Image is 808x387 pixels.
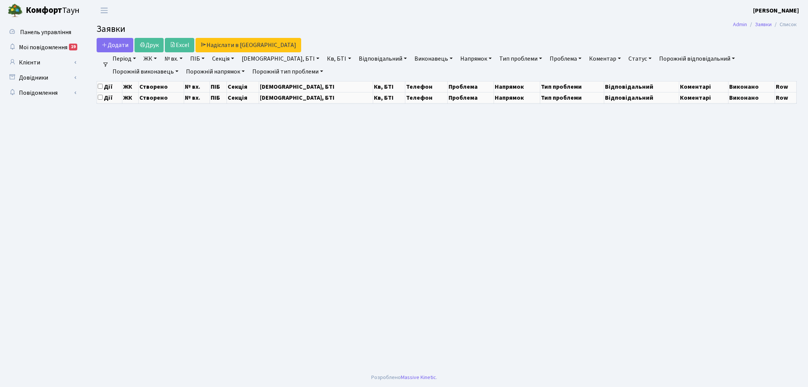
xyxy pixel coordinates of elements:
[19,43,67,52] span: Мої повідомлення
[134,38,164,52] a: Друк
[102,41,128,49] span: Додати
[187,52,208,65] a: ПІБ
[772,20,797,29] li: Список
[259,92,373,103] th: [DEMOGRAPHIC_DATA], БТІ
[722,17,808,33] nav: breadcrumb
[4,55,80,70] a: Клієнти
[540,81,604,92] th: Тип проблеми
[239,52,322,65] a: [DEMOGRAPHIC_DATA], БТІ
[249,65,326,78] a: Порожній тип проблеми
[775,81,797,92] th: Row
[324,52,354,65] a: Кв, БТІ
[161,52,186,65] a: № вх.
[97,81,122,92] th: Дії
[356,52,410,65] a: Відповідальний
[728,92,775,103] th: Виконано
[227,81,259,92] th: Секція
[210,92,227,103] th: ПІБ
[210,81,227,92] th: ПІБ
[447,81,494,92] th: Проблема
[195,38,301,52] a: Надіслати в [GEOGRAPHIC_DATA]
[679,81,728,92] th: Коментарі
[139,92,184,103] th: Створено
[728,81,775,92] th: Виконано
[447,92,494,103] th: Проблема
[4,25,80,40] a: Панель управління
[97,38,133,52] a: Додати
[401,373,436,381] a: Massive Kinetic
[109,52,139,65] a: Період
[26,4,62,16] b: Комфорт
[540,92,604,103] th: Тип проблеми
[733,20,747,28] a: Admin
[405,92,447,103] th: Телефон
[586,52,624,65] a: Коментар
[371,373,437,382] div: Розроблено .
[184,92,210,103] th: № вх.
[165,38,194,52] a: Excel
[141,52,160,65] a: ЖК
[97,22,125,36] span: Заявки
[183,65,248,78] a: Порожній напрямок
[4,85,80,100] a: Повідомлення
[604,81,679,92] th: Відповідальний
[4,40,80,55] a: Мої повідомлення19
[755,20,772,28] a: Заявки
[604,92,679,103] th: Відповідальний
[405,81,447,92] th: Телефон
[69,44,77,50] div: 19
[373,92,405,103] th: Кв, БТІ
[8,3,23,18] img: logo.png
[259,81,373,92] th: [DEMOGRAPHIC_DATA], БТІ
[656,52,738,65] a: Порожній відповідальний
[4,70,80,85] a: Довідники
[122,92,139,103] th: ЖК
[97,92,122,103] th: Дії
[209,52,237,65] a: Секція
[775,92,797,103] th: Row
[373,81,405,92] th: Кв, БТІ
[26,4,80,17] span: Таун
[625,52,655,65] a: Статус
[547,52,585,65] a: Проблема
[411,52,456,65] a: Виконавець
[679,92,728,103] th: Коментарі
[457,52,495,65] a: Напрямок
[753,6,799,15] a: [PERSON_NAME]
[139,81,184,92] th: Створено
[109,65,181,78] a: Порожній виконавець
[184,81,210,92] th: № вх.
[227,92,259,103] th: Секція
[20,28,71,36] span: Панель управління
[494,92,540,103] th: Напрямок
[122,81,139,92] th: ЖК
[95,4,114,17] button: Переключити навігацію
[494,81,540,92] th: Напрямок
[496,52,545,65] a: Тип проблеми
